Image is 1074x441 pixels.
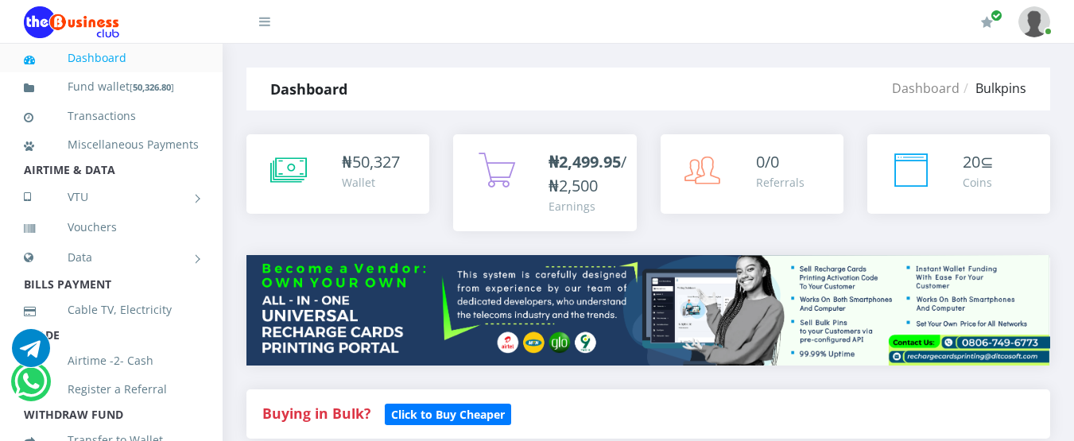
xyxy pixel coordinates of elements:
div: ⊆ [963,150,994,174]
a: Click to Buy Cheaper [385,404,511,423]
div: Wallet [342,174,400,191]
li: Bulkpins [960,79,1026,98]
div: Earnings [549,198,626,215]
img: multitenant_rcp.png [246,255,1050,366]
b: Click to Buy Cheaper [391,407,505,422]
span: /₦2,500 [549,151,626,196]
div: Referrals [756,174,805,191]
img: User [1018,6,1050,37]
span: 0/0 [756,151,779,172]
a: Airtime -2- Cash [24,342,199,379]
strong: Dashboard [270,79,347,99]
a: Chat for support [12,341,50,367]
a: Cable TV, Electricity [24,292,199,328]
a: Transactions [24,98,199,134]
a: Data [24,238,199,277]
span: 50,327 [352,151,400,172]
span: 20 [963,151,980,172]
a: Vouchers [24,209,199,246]
b: 50,326.80 [133,81,171,93]
div: Coins [963,174,994,191]
a: Register a Referral [24,371,199,408]
a: ₦50,327 Wallet [246,134,429,214]
a: 0/0 Referrals [661,134,843,214]
small: [ ] [130,81,174,93]
a: VTU [24,177,199,217]
i: Renew/Upgrade Subscription [981,16,993,29]
b: ₦2,499.95 [549,151,621,172]
a: Fund wallet[50,326.80] [24,68,199,106]
a: ₦2,499.95/₦2,500 Earnings [453,134,636,231]
a: Dashboard [24,40,199,76]
span: Renew/Upgrade Subscription [991,10,1002,21]
img: Logo [24,6,119,38]
a: Chat for support [14,374,47,400]
a: Dashboard [892,79,960,97]
a: Miscellaneous Payments [24,126,199,163]
div: ₦ [342,150,400,174]
strong: Buying in Bulk? [262,404,370,423]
